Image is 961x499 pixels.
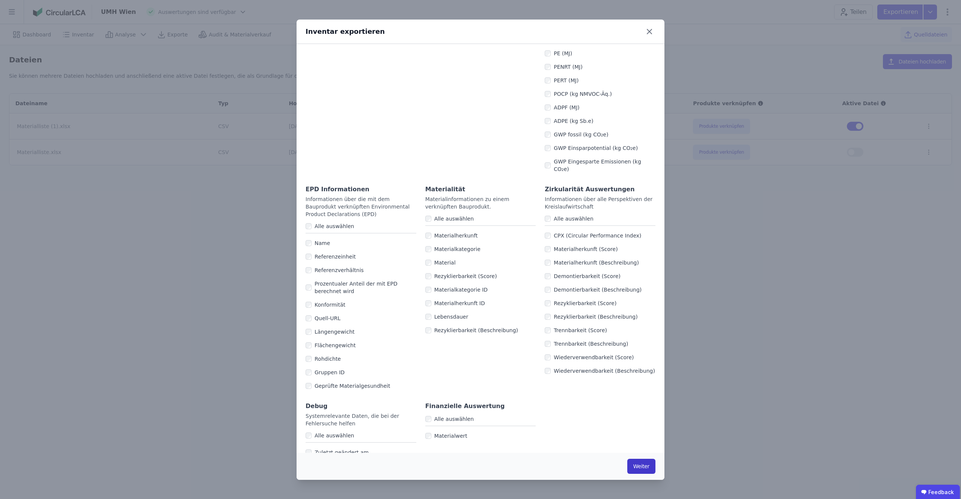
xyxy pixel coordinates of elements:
[431,272,497,280] label: Rezyklierbarkeit (Score)
[551,50,572,57] label: PE (MJ)
[431,327,518,334] label: Rezyklierbarkeit (Beschreibung)
[551,354,634,361] label: Wiederverwendbarkeit (Score)
[306,402,416,411] div: Debug
[551,232,641,239] label: CPX (Circular Performance Index)
[425,402,536,411] div: Finanzielle Auswertung
[551,117,593,125] label: ADPE (kg Sb.e)
[312,449,369,456] label: Zuletzt geändert am
[551,215,593,222] label: Alle auswählen
[551,77,578,84] label: PERT (MJ)
[312,432,354,439] label: Alle auswählen
[431,313,468,321] label: Lebensdauer
[431,259,456,266] label: Material
[551,313,637,321] label: Rezyklierbarkeit (Beschreibung)
[431,232,478,239] label: Materialherkunft
[431,215,474,222] label: Alle auswählen
[431,286,488,293] label: Materialkategorie ID
[312,239,330,247] label: Name
[312,266,364,274] label: Referenzverhältnis
[312,253,356,260] label: Referenzeinheit
[312,328,355,336] label: Längengewicht
[551,158,655,173] label: GWP Eingesparte Emissionen (kg CO₂e)
[306,185,416,194] div: EPD Informationen
[551,131,608,138] label: GWP fossil (kg CO₂e)
[551,63,583,71] label: PENRT (MJ)
[312,222,354,230] label: Alle auswählen
[312,382,390,390] label: Geprüfte Materialgesundheit
[551,90,612,98] label: POCP (kg NMVOC-Äq.)
[312,342,355,349] label: Flächengewicht
[425,185,536,194] div: Materialität
[431,432,467,440] label: Materialwert
[545,185,655,194] div: Zirkularität Auswertungen
[545,195,655,210] div: Informationen über alle Perspektiven der Kreislaufwirtschaft
[431,245,480,253] label: Materialkategorie
[551,367,655,375] label: Wiederverwendbarkeit (Beschreibung)
[551,259,639,266] label: Materialherkunft (Beschreibung)
[551,245,618,253] label: Materialherkunft (Score)
[312,301,345,308] label: Konformität
[306,412,416,427] div: Systemrelevante Daten, die bei der Fehlersuche helfen
[551,272,621,280] label: Demontierbarkeit (Score)
[551,104,579,111] label: ADPF (MJ)
[627,459,655,474] button: Weiter
[312,315,340,322] label: Quell-URL
[431,299,485,307] label: Materialherkunft ID
[551,144,638,152] label: GWP Einsparpotential (kg CO₂e)
[551,327,607,334] label: Trennbarkeit (Score)
[312,355,341,363] label: Rohdichte
[312,280,416,295] label: Prozentualer Anteil der mit EPD berechnet wird
[306,26,385,37] div: Inventar exportieren
[431,415,474,423] label: Alle auswählen
[551,286,642,293] label: Demontierbarkeit (Beschreibung)
[551,340,628,348] label: Trennbarkeit (Beschreibung)
[306,195,416,218] div: Informationen über die mit dem Bauprodukt verknüpften Environmental Product Declarations (EPD)
[551,299,616,307] label: Rezyklierbarkeit (Score)
[425,195,536,210] div: Materialinformationen zu einem verknüpften Bauprodukt.
[312,369,345,376] label: Gruppen ID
